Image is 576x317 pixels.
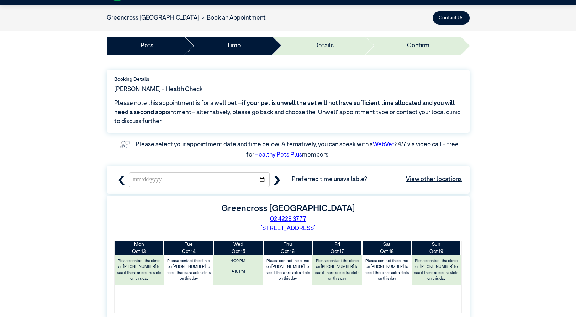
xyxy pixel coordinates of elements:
[412,241,461,255] th: Oct 19
[114,85,203,94] span: [PERSON_NAME] - Health Check
[263,241,312,255] th: Oct 16
[115,257,164,283] label: Please contact the clinic on [PHONE_NUMBER] to see if there are extra slots on this day
[264,257,312,283] label: Please contact the clinic on [PHONE_NUMBER] to see if there are extra slots on this day
[216,257,261,266] span: 4:00 PM
[312,241,362,255] th: Oct 17
[165,257,213,283] label: Please contact the clinic on [PHONE_NUMBER] to see if there are extra slots on this day
[362,241,411,255] th: Oct 18
[260,226,316,232] a: [STREET_ADDRESS]
[216,267,261,276] span: 4:10 PM
[164,241,213,255] th: Oct 14
[406,175,462,184] a: View other locations
[115,241,164,255] th: Oct 13
[114,100,455,116] span: if your pet is unwell the vet will not have sufficient time allocated and you will need a second ...
[363,257,411,283] label: Please contact the clinic on [PHONE_NUMBER] to see if there are extra slots on this day
[141,41,153,51] a: Pets
[292,175,462,184] span: Preferred time unavailable?
[107,14,266,23] nav: breadcrumb
[412,257,460,283] label: Please contact the clinic on [PHONE_NUMBER] to see if there are extra slots on this day
[221,204,355,213] label: Greencross [GEOGRAPHIC_DATA]
[114,76,462,83] label: Booking Details
[270,216,306,222] a: 02 4228 3777
[373,142,395,148] a: WebVet
[199,14,266,23] li: Book an Appointment
[227,41,241,51] a: Time
[117,138,132,150] img: vet
[114,99,462,126] span: Please note this appointment is for a well pet – – alternatively, please go back and choose the ‘...
[433,11,470,25] button: Contact Us
[107,15,199,21] a: Greencross [GEOGRAPHIC_DATA]
[213,241,263,255] th: Oct 15
[136,142,460,158] label: Please select your appointment date and time below. Alternatively, you can speak with a 24/7 via ...
[254,152,302,158] a: Healthy Pets Plus
[313,257,361,283] label: Please contact the clinic on [PHONE_NUMBER] to see if there are extra slots on this day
